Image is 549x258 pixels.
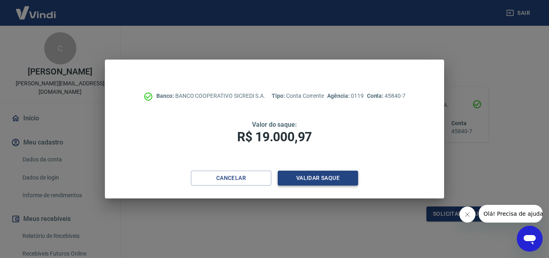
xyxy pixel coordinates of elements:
iframe: Botão para abrir a janela de mensagens [517,226,543,252]
button: Validar saque [278,171,358,186]
p: 0119 [327,92,363,100]
span: Banco: [156,93,175,99]
span: Agência: [327,93,351,99]
span: Tipo: [272,93,286,99]
span: Valor do saque: [252,121,297,128]
iframe: Fechar mensagem [459,206,475,223]
span: R$ 19.000,97 [237,129,312,144]
p: BANCO COOPERATIVO SICREDI S.A. [156,92,265,100]
span: Conta: [367,93,385,99]
p: Conta Corrente [272,92,324,100]
iframe: Mensagem da empresa [479,205,543,223]
p: 45840-7 [367,92,406,100]
span: Olá! Precisa de ajuda? [5,6,68,12]
button: Cancelar [191,171,271,186]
